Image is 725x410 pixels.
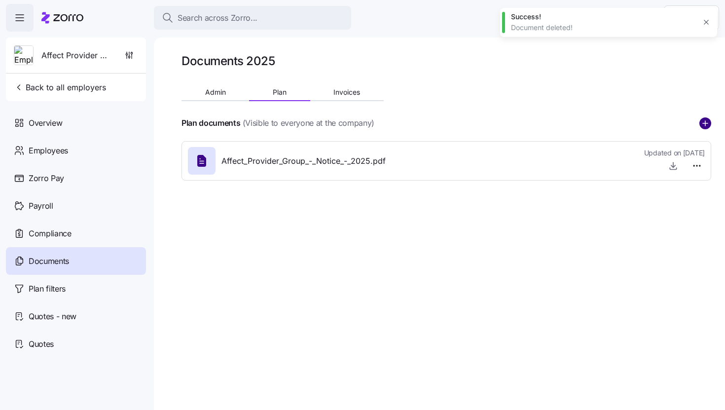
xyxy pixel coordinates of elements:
[6,109,146,137] a: Overview
[699,117,711,129] svg: add icon
[644,148,705,158] span: Updated on [DATE]
[273,89,287,96] span: Plan
[511,23,695,33] div: Document deleted!
[10,77,110,97] button: Back to all employers
[333,89,360,96] span: Invoices
[6,247,146,275] a: Documents
[205,89,226,96] span: Admin
[29,310,76,323] span: Quotes - new
[181,117,241,129] h4: Plan documents
[29,172,64,185] span: Zorro Pay
[29,145,68,157] span: Employees
[221,155,386,167] span: Affect_Provider_Group_-_Notice_-_2025.pdf
[6,192,146,220] a: Payroll
[6,137,146,164] a: Employees
[181,53,275,69] h1: Documents 2025
[29,338,54,350] span: Quotes
[178,12,257,24] span: Search across Zorro...
[29,283,66,295] span: Plan filters
[6,330,146,358] a: Quotes
[29,200,53,212] span: Payroll
[6,164,146,192] a: Zorro Pay
[154,6,351,30] button: Search across Zorro...
[6,220,146,247] a: Compliance
[29,227,72,240] span: Compliance
[511,12,695,22] div: Success!
[41,49,112,62] span: Affect Provider Group
[6,302,146,330] a: Quotes - new
[14,46,33,66] img: Employer logo
[29,117,62,129] span: Overview
[6,275,146,302] a: Plan filters
[29,255,69,267] span: Documents
[243,117,374,129] span: (Visible to everyone at the company)
[14,81,106,93] span: Back to all employers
